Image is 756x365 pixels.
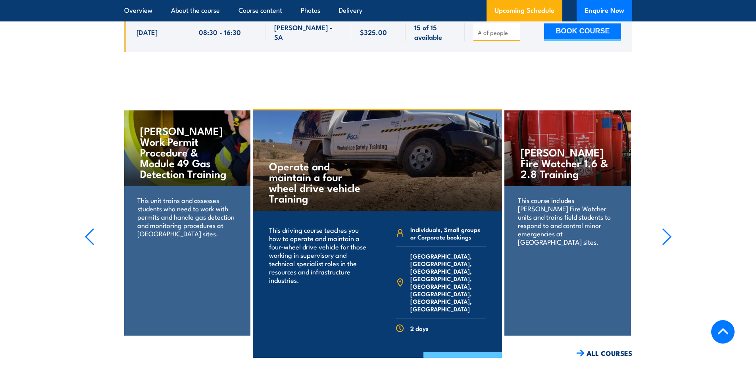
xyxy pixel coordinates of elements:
span: 08:30 - 16:30 [199,27,241,37]
h4: [PERSON_NAME] Fire Watcher 1.6 & 2.8 Training [521,147,615,179]
p: This unit trains and assesses students who need to work with permits and handle gas detection and... [137,196,237,238]
h4: [PERSON_NAME] Work Permit Procedure & Module 49 Gas Detection Training [140,125,234,179]
button: BOOK COURSE [544,23,621,41]
span: Individuals, Small groups or Corporate bookings [410,226,486,241]
input: # of people [478,29,517,37]
p: This driving course teaches you how to operate and maintain a four-wheel drive vehicle for those ... [269,226,367,284]
span: [DATE] [137,27,158,37]
span: 15 of 15 available [414,23,456,41]
a: ALL COURSES [576,349,632,358]
span: [PERSON_NAME] - SA [274,23,342,41]
span: $325.00 [360,27,387,37]
p: This course includes [PERSON_NAME] Fire Watcher units and trains field students to respond to and... [518,196,617,246]
span: 2 days [410,324,429,332]
span: [GEOGRAPHIC_DATA], [GEOGRAPHIC_DATA], [GEOGRAPHIC_DATA], [GEOGRAPHIC_DATA], [GEOGRAPHIC_DATA], [G... [410,252,486,313]
h4: Operate and maintain a four wheel drive vehicle Training [269,160,362,203]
